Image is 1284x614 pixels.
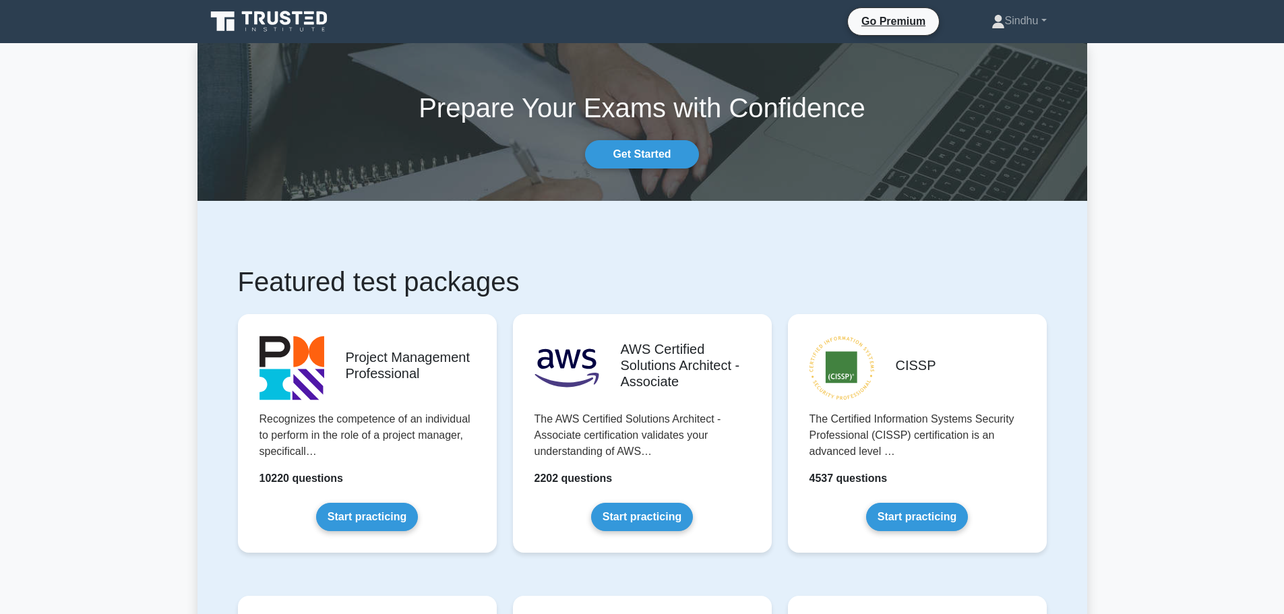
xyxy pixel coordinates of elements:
[197,92,1087,124] h1: Prepare Your Exams with Confidence
[853,13,934,30] a: Go Premium
[591,503,693,531] a: Start practicing
[866,503,968,531] a: Start practicing
[316,503,418,531] a: Start practicing
[238,266,1047,298] h1: Featured test packages
[959,7,1079,34] a: Sindhu
[585,140,698,168] a: Get Started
